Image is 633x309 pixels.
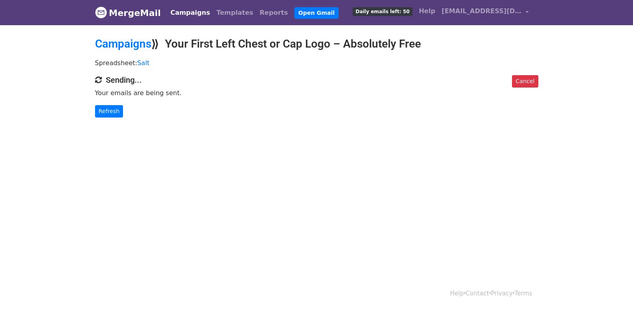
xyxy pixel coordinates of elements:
[167,5,213,21] a: Campaigns
[95,37,151,50] a: Campaigns
[95,105,123,118] a: Refresh
[137,59,150,67] a: Salt
[514,290,532,297] a: Terms
[450,290,464,297] a: Help
[213,5,256,21] a: Templates
[416,3,439,19] a: Help
[294,7,339,19] a: Open Gmail
[256,5,291,21] a: Reports
[466,290,489,297] a: Contact
[95,4,161,21] a: MergeMail
[353,7,412,16] span: Daily emails left: 50
[512,75,538,88] a: Cancel
[95,37,538,51] h2: ⟫ Your First Left Chest or Cap Logo – Absolutely Free
[442,6,522,16] span: [EMAIL_ADDRESS][DOMAIN_NAME]
[95,89,538,97] p: Your emails are being sent.
[491,290,512,297] a: Privacy
[95,75,538,85] h4: Sending...
[349,3,415,19] a: Daily emails left: 50
[95,6,107,18] img: MergeMail logo
[439,3,532,22] a: [EMAIL_ADDRESS][DOMAIN_NAME]
[95,59,538,67] p: Spreadsheet:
